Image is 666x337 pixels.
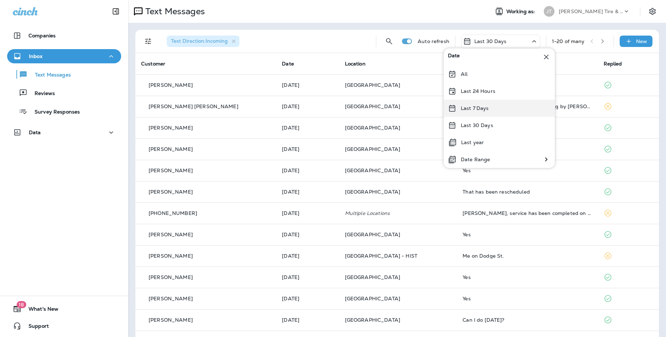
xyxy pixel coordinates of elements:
p: [PERSON_NAME] [149,274,193,280]
button: Text Messages [7,67,121,82]
div: Yes [463,296,592,301]
span: [GEOGRAPHIC_DATA] [345,146,400,152]
span: [GEOGRAPHIC_DATA] [345,189,400,195]
p: Auto refresh [418,38,449,44]
span: [GEOGRAPHIC_DATA] [345,295,400,302]
span: What's New [21,306,58,315]
span: [GEOGRAPHIC_DATA] [345,125,400,131]
button: Support [7,319,121,333]
span: Support [21,323,49,332]
p: Survey Responses [27,109,80,116]
span: Working as: [506,9,537,15]
p: [PERSON_NAME] [PERSON_NAME] [149,104,238,109]
div: Yes [463,232,592,237]
button: Companies [7,28,121,43]
p: Last 30 Days [474,38,507,44]
span: [GEOGRAPHIC_DATA] - HIST [345,253,417,259]
span: [GEOGRAPHIC_DATA] [345,82,400,88]
div: Can I do tomorrow? [463,317,592,323]
p: Sep 13, 2025 03:42 PM [282,104,333,109]
p: Sep 2, 2025 03:07 PM [282,296,333,301]
p: Text Messages [143,6,205,17]
p: [PERSON_NAME] [149,168,193,173]
div: Yes [463,274,592,280]
p: Data [29,130,41,135]
p: [PHONE_NUMBER] [149,210,197,216]
span: [GEOGRAPHIC_DATA] [345,317,400,323]
button: Search Messages [382,34,396,48]
p: Sep 12, 2025 11:45 AM [282,125,333,131]
p: Sep 14, 2025 06:23 PM [282,82,333,88]
p: All [461,71,468,77]
p: New [636,38,647,44]
p: Inbox [29,53,42,59]
p: Last 7 Days [461,105,489,111]
button: Data [7,125,121,139]
button: Settings [646,5,659,18]
p: Sep 5, 2025 05:44 PM [282,253,333,259]
p: [PERSON_NAME] [149,125,193,131]
p: Last year [461,139,484,145]
p: Companies [29,33,56,38]
div: JT [544,6,554,17]
span: Replied [604,60,622,67]
p: Reviews [27,90,55,97]
span: Customer [141,60,165,67]
span: Location [345,60,366,67]
p: Sep 8, 2025 12:26 PM [282,210,333,216]
span: [GEOGRAPHIC_DATA] [345,274,400,280]
span: Text Direction : Incoming [171,38,228,44]
span: [GEOGRAPHIC_DATA] [345,103,400,110]
span: [GEOGRAPHIC_DATA] [345,231,400,238]
p: Sep 8, 2025 01:30 PM [282,189,333,195]
button: Inbox [7,49,121,63]
p: Last 30 Days [461,122,493,128]
button: Filters [141,34,155,48]
div: JOHN, service has been completed on your vehicle by Jensen Tire & Auto, the total today is $119.4... [463,210,592,216]
button: 18What's New [7,302,121,316]
div: Text Direction:Incoming [167,36,239,47]
button: Collapse Sidebar [106,4,126,19]
p: [PERSON_NAME] [149,253,193,259]
p: Last 24 Hours [461,88,495,94]
p: Sep 2, 2025 06:23 PM [282,274,333,280]
div: Me on Dodge St. [463,253,592,259]
div: Yes [463,168,592,173]
p: Sep 7, 2025 12:07 PM [282,232,333,237]
p: Multiple Locations [345,210,451,216]
div: That has been rescheduled [463,189,592,195]
span: 18 [16,301,26,308]
p: Text Messages [28,72,71,79]
button: Survey Responses [7,104,121,119]
p: Date Range [461,157,490,162]
span: Date [282,60,294,67]
p: [PERSON_NAME] [149,296,193,301]
span: Date [448,53,460,61]
p: [PERSON_NAME] [149,82,193,88]
p: [PERSON_NAME] [149,317,193,323]
p: Sep 2, 2025 07:46 AM [282,317,333,323]
div: 1 - 20 of many [552,38,585,44]
p: Sep 10, 2025 01:03 PM [282,168,333,173]
span: [GEOGRAPHIC_DATA] [345,167,400,174]
p: [PERSON_NAME] [149,146,193,152]
p: Sep 11, 2025 01:37 PM [282,146,333,152]
p: [PERSON_NAME] [149,189,193,195]
button: Reviews [7,85,121,100]
p: [PERSON_NAME] [149,232,193,237]
p: [PERSON_NAME] Tire & Auto [559,9,623,14]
